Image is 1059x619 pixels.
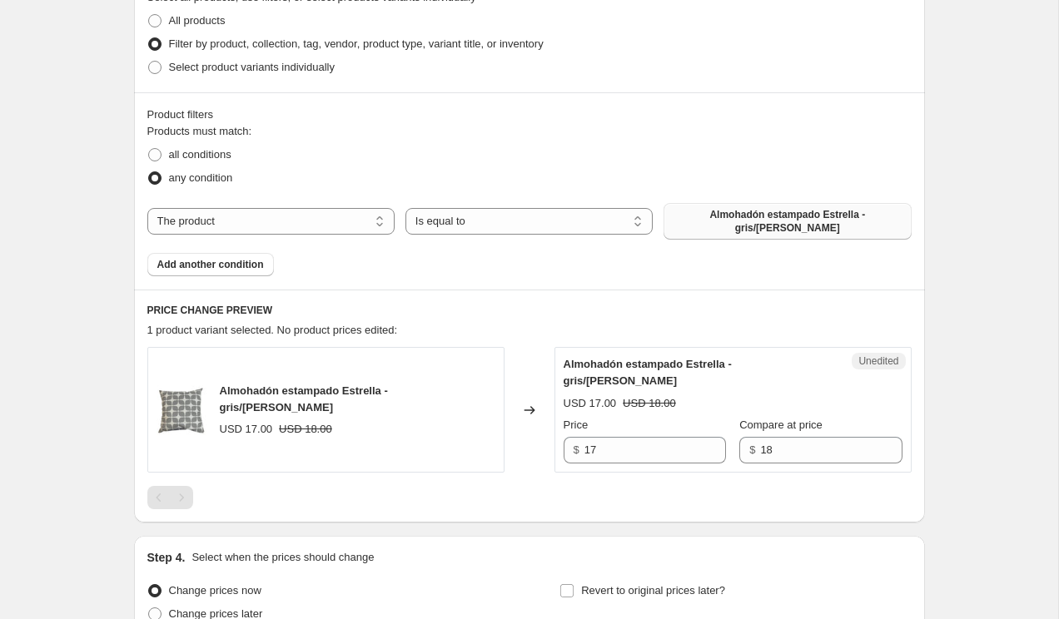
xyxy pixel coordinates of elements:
h6: PRICE CHANGE PREVIEW [147,304,912,317]
span: USD 18.00 [623,397,676,409]
span: USD 18.00 [279,423,332,435]
span: Almohadón estampado Estrella - gris/[PERSON_NAME] [674,208,901,235]
span: Revert to original prices later? [581,584,725,597]
span: any condition [169,171,233,184]
span: Change prices now [169,584,261,597]
span: Unedited [858,354,898,368]
div: Product filters [147,106,912,123]
span: Price [564,418,589,431]
span: Add another condition [157,258,264,271]
img: 473133_80x.jpg [157,385,206,435]
span: Select product variants individually [169,61,335,73]
nav: Pagination [147,486,193,509]
span: $ [749,443,755,456]
span: USD 17.00 [220,423,273,435]
span: Compare at price [739,418,823,431]
p: Select when the prices should change [191,549,374,566]
span: Almohadón estampado Estrella - gris/[PERSON_NAME] [564,358,732,387]
span: Filter by product, collection, tag, vendor, product type, variant title, or inventory [169,37,544,50]
span: USD 17.00 [564,397,617,409]
h2: Step 4. [147,549,186,566]
span: 1 product variant selected. No product prices edited: [147,324,398,336]
span: all conditions [169,148,231,161]
span: $ [574,443,579,456]
span: Products must match: [147,125,252,137]
button: Almohadón estampado Estrella - gris/blanco [664,203,911,240]
span: Almohadón estampado Estrella - gris/[PERSON_NAME] [220,384,388,413]
button: Add another condition [147,253,274,276]
span: All products [169,14,226,27]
